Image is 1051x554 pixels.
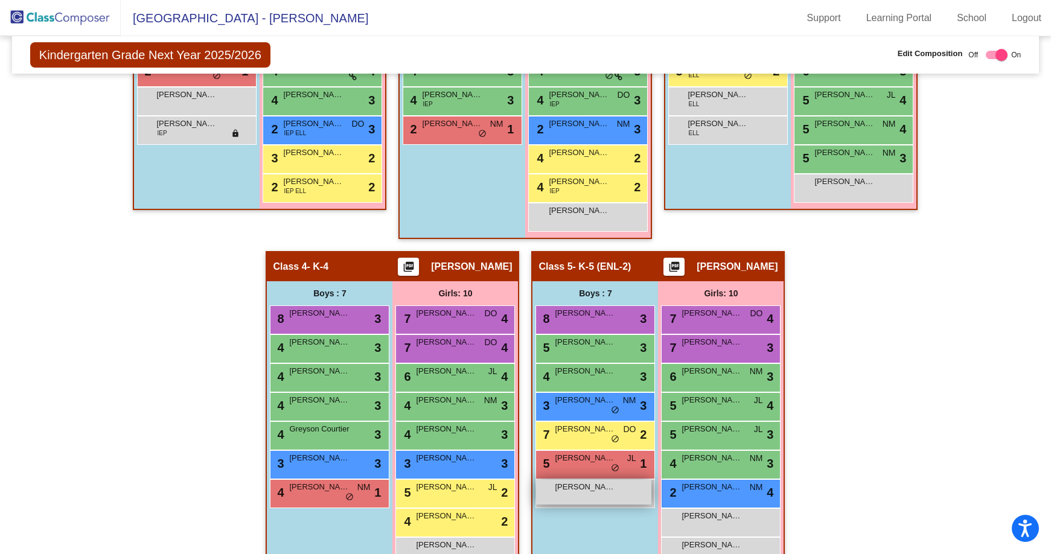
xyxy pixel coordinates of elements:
[640,368,647,386] span: 3
[484,307,497,320] span: DO
[744,71,752,81] span: do_not_disturb_alt
[623,423,636,436] span: DO
[374,425,381,444] span: 3
[688,71,699,80] span: ELL
[549,186,559,196] span: IEP
[640,310,647,328] span: 3
[431,261,512,273] span: [PERSON_NAME]
[555,481,615,493] span: [PERSON_NAME]
[538,261,572,273] span: Class 5
[401,457,410,470] span: 3
[663,258,685,276] button: Print Students Details
[767,339,773,357] span: 3
[532,281,658,305] div: Boys : 7
[284,129,306,138] span: IEP ELL
[666,370,676,383] span: 6
[750,452,763,465] span: NM
[549,100,559,109] span: IEP
[682,423,742,435] span: [PERSON_NAME]
[534,151,543,165] span: 4
[267,281,392,305] div: Boys : 7
[899,149,906,167] span: 3
[156,118,217,130] span: [PERSON_NAME]
[374,483,381,501] span: 1
[549,118,609,130] span: [PERSON_NAME]
[289,423,350,435] span: Greyson Courtier
[501,339,508,357] span: 4
[501,310,508,328] span: 4
[501,396,508,415] span: 3
[289,307,350,319] span: [PERSON_NAME]
[555,394,615,406] span: [PERSON_NAME]
[534,180,543,194] span: 4
[814,118,875,130] span: [PERSON_NAME]
[688,129,699,138] span: ELL
[501,368,508,386] span: 4
[289,481,350,493] span: [PERSON_NAME]
[883,118,896,130] span: NM
[374,310,381,328] span: 3
[799,94,809,107] span: 5
[549,176,609,188] span: [PERSON_NAME]
[274,399,284,412] span: 4
[688,89,748,101] span: [PERSON_NAME]
[423,100,432,109] span: IEP
[767,483,773,501] span: 4
[797,8,851,28] a: Support
[416,423,476,435] span: [PERSON_NAME]
[697,261,778,273] span: [PERSON_NAME]
[947,8,996,28] a: School
[507,91,514,109] span: 3
[283,147,343,159] span: [PERSON_NAME]
[231,129,240,139] span: lock
[634,91,641,109] span: 3
[540,341,549,354] span: 5
[682,394,742,406] span: [PERSON_NAME]
[814,147,875,159] span: [PERSON_NAME]
[274,486,284,499] span: 4
[368,178,375,196] span: 2
[212,71,221,81] span: do_not_disturb_alt
[268,151,278,165] span: 3
[374,368,381,386] span: 3
[501,454,508,473] span: 3
[555,423,615,435] span: [PERSON_NAME]
[666,457,676,470] span: 4
[274,370,284,383] span: 4
[401,312,410,325] span: 7
[416,336,476,348] span: [PERSON_NAME]
[268,123,278,136] span: 2
[484,336,497,349] span: DO
[416,307,476,319] span: [PERSON_NAME]
[540,428,549,441] span: 7
[767,310,773,328] span: 4
[814,89,875,101] span: [PERSON_NAME]
[767,425,773,444] span: 3
[666,399,676,412] span: 5
[640,339,647,357] span: 3
[488,481,497,494] span: JL
[666,428,676,441] span: 5
[283,118,343,130] span: [PERSON_NAME]
[623,394,636,407] span: NM
[611,463,619,473] span: do_not_disturb_alt
[682,452,742,464] span: [PERSON_NAME]
[555,452,615,464] span: [PERSON_NAME]
[289,336,350,348] span: [PERSON_NAME]
[398,258,419,276] button: Print Students Details
[617,89,630,101] span: DO
[549,205,609,217] span: [PERSON_NAME]
[374,454,381,473] span: 3
[401,399,410,412] span: 4
[883,147,896,159] span: NM
[283,89,343,101] span: [PERSON_NAME]
[898,48,963,60] span: Edit Composition
[351,118,364,130] span: DO
[30,42,270,68] span: Kindergarten Grade Next Year 2025/2026
[274,457,284,470] span: 3
[750,307,762,320] span: DO
[611,435,619,444] span: do_not_disturb_alt
[605,71,613,81] span: do_not_disturb_alt
[289,365,350,377] span: [PERSON_NAME]
[422,89,482,101] span: [PERSON_NAME]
